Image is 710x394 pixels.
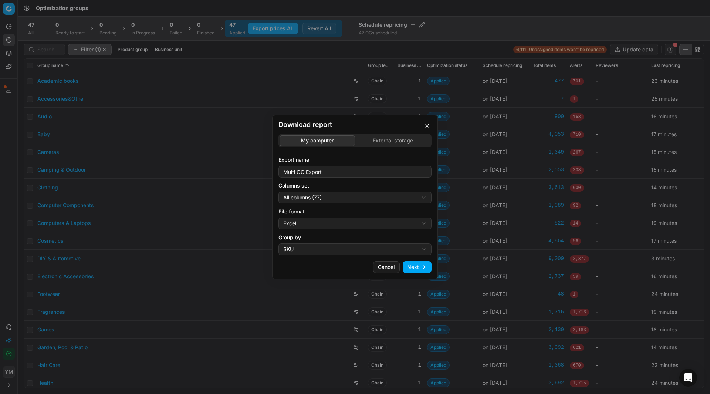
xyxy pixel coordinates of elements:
button: Next [403,261,432,273]
button: External storage [355,135,430,146]
h2: Download report [278,121,432,128]
button: My computer [280,135,355,146]
label: Group by [278,234,432,241]
label: File format [278,208,432,215]
button: Cancel [373,261,400,273]
label: Columns set [278,182,432,189]
label: Export name [278,156,432,164]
